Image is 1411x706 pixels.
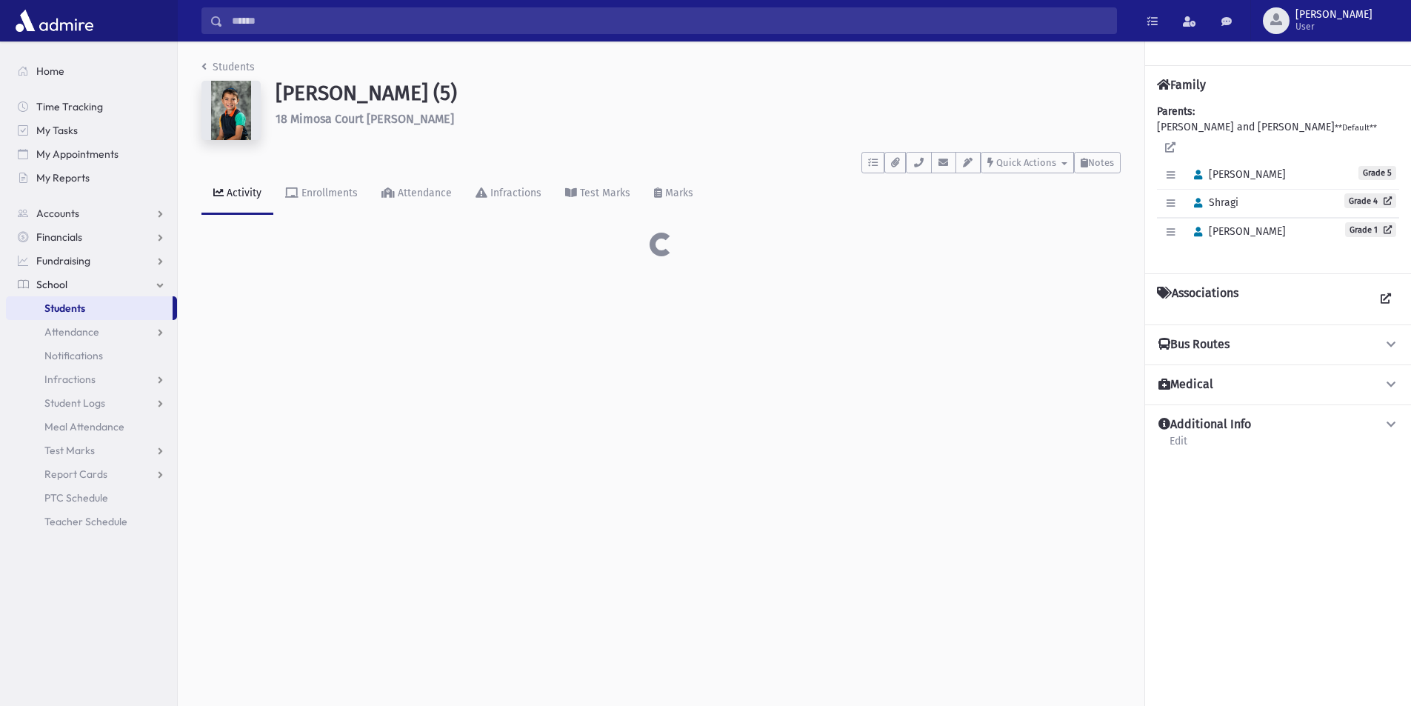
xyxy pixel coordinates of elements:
h4: Medical [1158,377,1213,393]
button: Additional Info [1157,417,1399,433]
a: Enrollments [273,173,370,215]
span: User [1295,21,1372,33]
h4: Associations [1157,286,1238,313]
span: Fundraising [36,254,90,267]
span: Shragi [1187,196,1238,209]
span: Home [36,64,64,78]
span: Grade 5 [1358,166,1396,180]
span: Student Logs [44,396,105,410]
a: Fundraising [6,249,177,273]
span: PTC Schedule [44,491,108,504]
a: School [6,273,177,296]
b: Parents: [1157,105,1195,118]
span: [PERSON_NAME] [1187,225,1286,238]
span: My Appointments [36,147,119,161]
a: View all Associations [1372,286,1399,313]
span: Notes [1088,157,1114,168]
h4: Family [1157,78,1206,92]
button: Medical [1157,377,1399,393]
span: [PERSON_NAME] [1187,168,1286,181]
a: Teacher Schedule [6,510,177,533]
button: Notes [1074,152,1121,173]
a: Report Cards [6,462,177,486]
div: [PERSON_NAME] and [PERSON_NAME] [1157,104,1399,262]
h1: [PERSON_NAME] (5) [276,81,1121,106]
span: Financials [36,230,82,244]
span: Meal Attendance [44,420,124,433]
a: Infractions [464,173,553,215]
span: My Tasks [36,124,78,137]
a: Students [201,61,255,73]
a: My Reports [6,166,177,190]
span: Teacher Schedule [44,515,127,528]
span: Attendance [44,325,99,339]
a: Marks [642,173,705,215]
a: Student Logs [6,391,177,415]
a: Home [6,59,177,83]
a: Grade 4 [1344,193,1396,208]
nav: breadcrumb [201,59,255,81]
a: Financials [6,225,177,249]
input: Search [223,7,1116,34]
a: Edit [1169,433,1188,459]
span: Accounts [36,207,79,220]
span: Quick Actions [996,157,1056,168]
span: Report Cards [44,467,107,481]
a: Time Tracking [6,95,177,119]
span: [PERSON_NAME] [1295,9,1372,21]
a: My Appointments [6,142,177,166]
a: Attendance [370,173,464,215]
span: Students [44,302,85,315]
h4: Bus Routes [1158,337,1230,353]
span: Notifications [44,349,103,362]
a: PTC Schedule [6,486,177,510]
a: Students [6,296,173,320]
button: Bus Routes [1157,337,1399,353]
button: Quick Actions [981,152,1074,173]
img: AdmirePro [12,6,97,36]
h4: Additional Info [1158,417,1251,433]
a: Activity [201,173,273,215]
a: Notifications [6,344,177,367]
a: Grade 1 [1345,222,1396,237]
a: Test Marks [6,439,177,462]
h6: 18 Mimosa Court [PERSON_NAME] [276,112,1121,126]
span: Infractions [44,373,96,386]
div: Marks [662,187,693,199]
a: Test Marks [553,173,642,215]
div: Enrollments [298,187,358,199]
span: My Reports [36,171,90,184]
span: School [36,278,67,291]
div: Attendance [395,187,452,199]
a: My Tasks [6,119,177,142]
a: Infractions [6,367,177,391]
a: Accounts [6,202,177,225]
div: Test Marks [577,187,630,199]
span: Test Marks [44,444,95,457]
span: Time Tracking [36,100,103,113]
div: Infractions [487,187,541,199]
div: Activity [224,187,261,199]
a: Attendance [6,320,177,344]
a: Meal Attendance [6,415,177,439]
